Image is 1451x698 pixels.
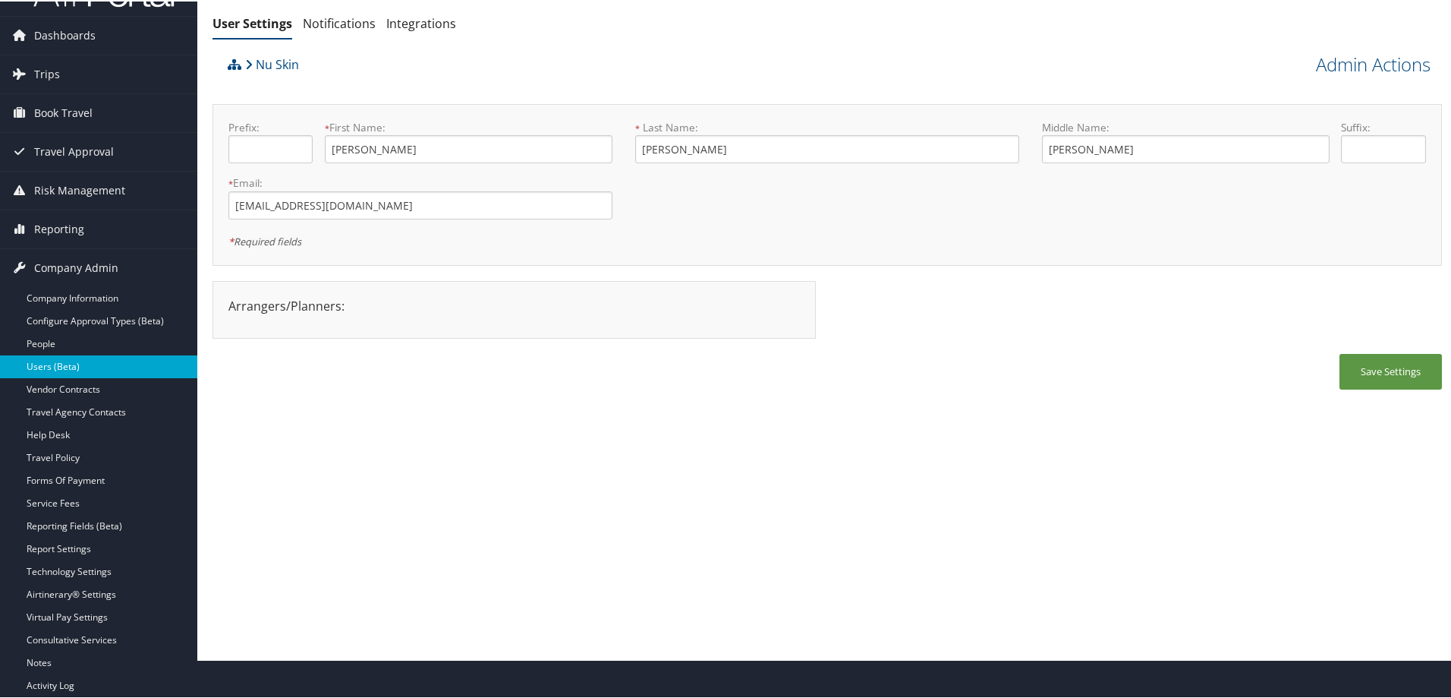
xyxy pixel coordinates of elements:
[34,93,93,131] span: Book Travel
[635,118,1019,134] label: Last Name:
[228,118,313,134] label: Prefix:
[386,14,456,30] a: Integrations
[34,15,96,53] span: Dashboards
[1316,50,1431,76] a: Admin Actions
[1341,118,1425,134] label: Suffix:
[303,14,376,30] a: Notifications
[34,131,114,169] span: Travel Approval
[34,170,125,208] span: Risk Management
[245,48,299,78] a: Nu Skin
[34,54,60,92] span: Trips
[228,174,612,189] label: Email:
[1042,118,1330,134] label: Middle Name:
[34,209,84,247] span: Reporting
[325,118,612,134] label: First Name:
[217,295,811,314] div: Arrangers/Planners:
[212,14,292,30] a: User Settings
[1339,352,1442,388] button: Save Settings
[228,233,301,247] em: Required fields
[34,248,118,286] span: Company Admin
